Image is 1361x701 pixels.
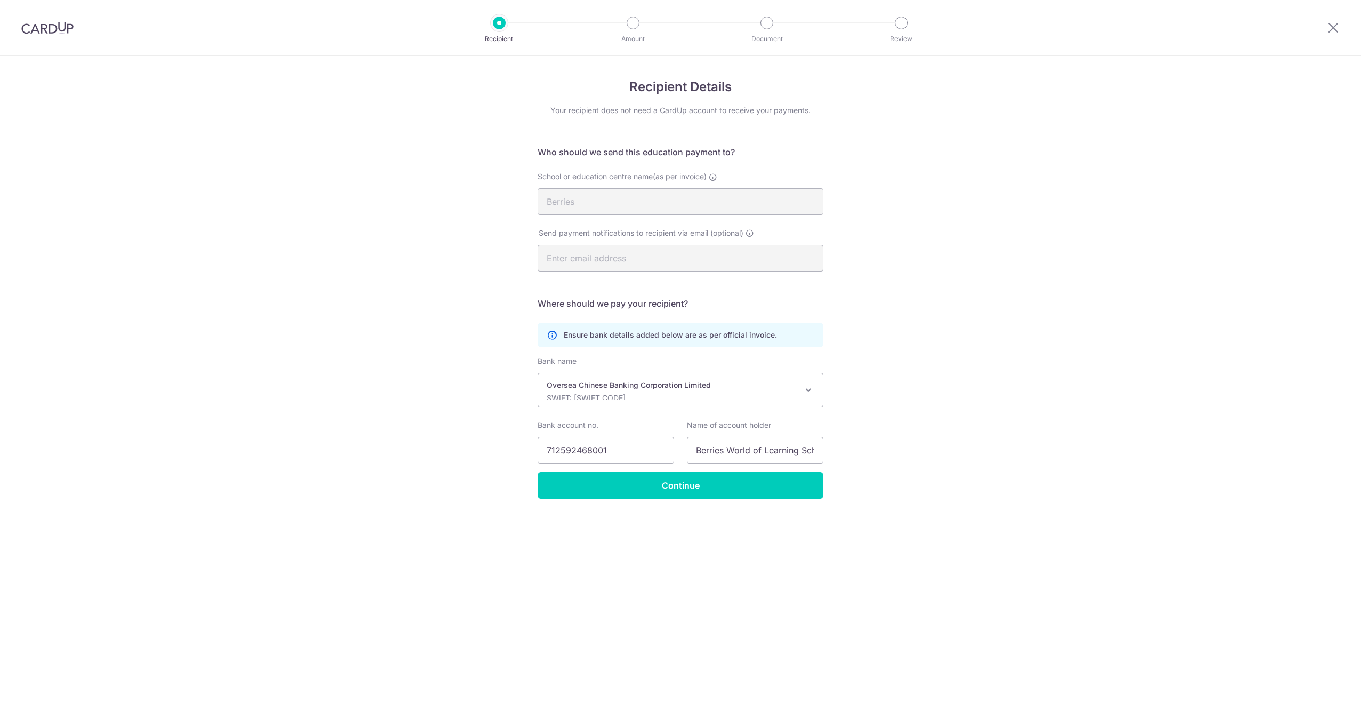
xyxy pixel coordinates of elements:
[1293,669,1350,696] iframe: Opens a widget where you can find more information
[538,297,823,310] h5: Where should we pay your recipient?
[538,356,577,367] label: Bank name
[538,146,823,158] h5: Who should we send this education payment to?
[538,172,707,181] span: School or education centre name(as per invoice)
[594,34,673,44] p: Amount
[538,245,823,272] input: Enter email address
[21,21,74,34] img: CardUp
[538,77,823,97] h4: Recipient Details
[687,420,771,431] label: Name of account holder
[538,472,823,499] input: Continue
[862,34,941,44] p: Review
[538,373,823,407] span: Oversea Chinese Banking Corporation Limited
[727,34,806,44] p: Document
[539,228,743,238] span: Send payment notifications to recipient via email (optional)
[538,420,598,431] label: Bank account no.
[538,373,823,407] span: Oversea Chinese Banking Corporation Limited
[460,34,539,44] p: Recipient
[538,105,823,116] div: Your recipient does not need a CardUp account to receive your payments.
[564,330,777,340] p: Ensure bank details added below are as per official invoice.
[547,393,797,403] p: SWIFT: [SWIFT_CODE]
[547,380,797,391] p: Oversea Chinese Banking Corporation Limited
